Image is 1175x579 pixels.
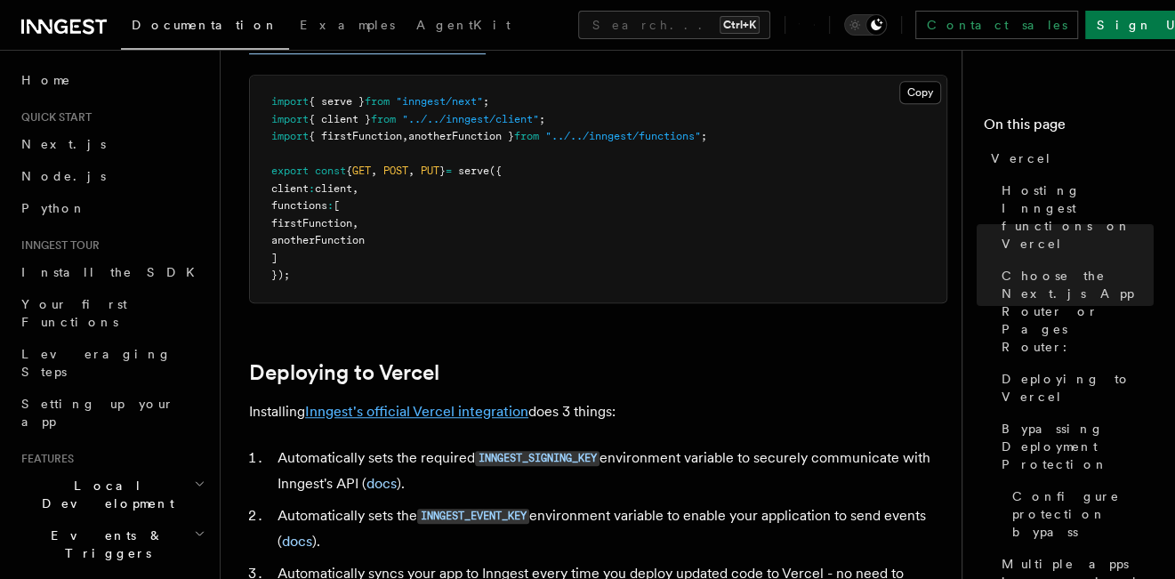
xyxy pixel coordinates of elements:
[14,128,209,160] a: Next.js
[408,130,514,142] span: anotherFunction }
[720,16,760,34] kbd: Ctrl+K
[406,5,521,48] a: AgentKit
[249,360,439,385] a: Deploying to Vercel
[327,199,334,212] span: :
[334,199,340,212] span: [
[309,113,371,125] span: { client }
[352,165,371,177] span: GET
[416,18,511,32] span: AgentKit
[417,509,529,524] code: INNGEST_EVENT_KEY
[539,113,545,125] span: ;
[300,18,395,32] span: Examples
[994,174,1154,260] a: Hosting Inngest functions on Vercel
[994,413,1154,480] a: Bypassing Deployment Protection
[352,217,358,229] span: ,
[545,130,701,142] span: "../../inngest/functions"
[309,130,402,142] span: { firstFunction
[701,130,707,142] span: ;
[475,449,600,466] a: INNGEST_SIGNING_KEY
[271,252,278,264] span: ]
[994,363,1154,413] a: Deploying to Vercel
[475,451,600,466] code: INNGEST_SIGNING_KEY
[1002,370,1154,406] span: Deploying to Vercel
[289,5,406,48] a: Examples
[408,165,414,177] span: ,
[396,95,483,108] span: "inngest/next"
[271,217,352,229] span: firstFunction
[402,113,539,125] span: "../../inngest/client"
[272,503,947,554] li: Automatically sets the environment variable to enable your application to send events ( ).
[1012,487,1154,541] span: Configure protection bypass
[439,165,446,177] span: }
[21,265,205,279] span: Install the SDK
[132,18,278,32] span: Documentation
[271,199,327,212] span: functions
[915,11,1078,39] a: Contact sales
[14,477,194,512] span: Local Development
[458,165,489,177] span: serve
[271,95,309,108] span: import
[21,169,106,183] span: Node.js
[14,452,74,466] span: Features
[417,507,529,524] a: INNGEST_EVENT_KEY
[14,64,209,96] a: Home
[578,11,770,39] button: Search...Ctrl+K
[483,95,489,108] span: ;
[366,475,397,492] a: docs
[514,130,539,142] span: from
[365,95,390,108] span: from
[371,165,377,177] span: ,
[305,403,528,420] a: Inngest's official Vercel integration
[21,397,174,429] span: Setting up your app
[21,71,71,89] span: Home
[14,192,209,224] a: Python
[14,288,209,338] a: Your first Functions
[14,470,209,519] button: Local Development
[309,182,315,195] span: :
[14,388,209,438] a: Setting up your app
[21,137,106,151] span: Next.js
[271,234,365,246] span: anotherFunction
[249,399,947,424] p: Installing does 3 things:
[14,256,209,288] a: Install the SDK
[1002,420,1154,473] span: Bypassing Deployment Protection
[282,533,312,550] a: docs
[121,5,289,50] a: Documentation
[371,113,396,125] span: from
[991,149,1052,167] span: Vercel
[309,95,365,108] span: { serve }
[271,113,309,125] span: import
[315,165,346,177] span: const
[21,201,86,215] span: Python
[489,165,502,177] span: ({
[383,165,408,177] span: POST
[402,130,408,142] span: ,
[421,165,439,177] span: PUT
[271,182,309,195] span: client
[1005,480,1154,548] a: Configure protection bypass
[984,142,1154,174] a: Vercel
[899,81,941,104] button: Copy
[272,446,947,496] li: Automatically sets the required environment variable to securely communicate with Inngest's API ( ).
[271,269,290,281] span: });
[14,519,209,569] button: Events & Triggers
[446,165,452,177] span: =
[1002,267,1154,356] span: Choose the Next.js App Router or Pages Router:
[14,160,209,192] a: Node.js
[21,347,172,379] span: Leveraging Steps
[315,182,352,195] span: client
[984,114,1154,142] h4: On this page
[271,130,309,142] span: import
[14,338,209,388] a: Leveraging Steps
[346,165,352,177] span: {
[14,527,194,562] span: Events & Triggers
[352,182,358,195] span: ,
[844,14,887,36] button: Toggle dark mode
[271,165,309,177] span: export
[1002,181,1154,253] span: Hosting Inngest functions on Vercel
[14,110,92,125] span: Quick start
[994,260,1154,363] a: Choose the Next.js App Router or Pages Router:
[14,238,100,253] span: Inngest tour
[21,297,127,329] span: Your first Functions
